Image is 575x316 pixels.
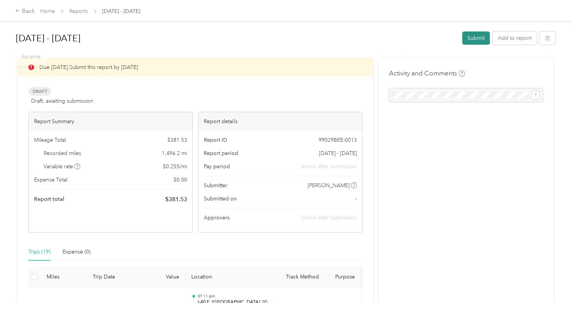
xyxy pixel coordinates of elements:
div: Expense (0) [62,248,91,256]
span: $ 0.00 [173,176,187,184]
th: Location [185,267,280,288]
div: Rename [16,47,46,66]
span: Recorded miles [44,149,81,157]
span: [DATE] - [DATE] [102,7,140,15]
button: Submit [462,31,490,45]
span: Submitted on [204,195,237,203]
span: Submitter [204,181,227,189]
p: 07:11 pm [197,294,274,299]
th: Value [140,267,185,288]
div: Report details [198,112,362,131]
span: $ 381.53 [167,136,187,144]
span: $ 0.255 / mi [163,163,187,171]
th: Trip Date [87,267,140,288]
span: Pay period [204,163,230,171]
div: Back [15,7,35,16]
th: Purpose [329,267,386,288]
th: Miles [41,267,87,288]
span: 99029BEE-0013 [319,136,357,144]
p: I-40 E, [GEOGRAPHIC_DATA], [GEOGRAPHIC_DATA] [197,299,274,306]
span: Report ID [204,136,227,144]
span: shown after submission [301,163,357,171]
h4: Activity and Comments [389,69,465,78]
span: Mileage Total [34,136,66,144]
span: [PERSON_NAME] [308,181,350,189]
h1: Aug 1 - 31, 2025 [16,29,457,47]
span: [DATE] - [DATE] [319,149,357,157]
iframe: Everlance-gr Chat Button Frame [533,274,575,316]
span: Approvers [204,214,230,222]
span: $ 381.53 [165,195,187,204]
button: Add to report [492,31,537,45]
a: Home [40,8,55,14]
span: Variable rate [44,163,81,171]
span: - [355,195,357,203]
th: Track Method [280,267,329,288]
span: 1,496.2 mi [162,149,187,157]
div: Trips (19) [28,248,50,256]
div: Report Summary [29,112,192,131]
span: Draft, awaiting submission [31,97,93,105]
span: Expense Total [34,176,67,184]
span: Report total [34,195,64,203]
span: Draft [28,87,51,96]
a: Reports [69,8,88,14]
span: Report period [204,149,238,157]
div: Due [DATE]. Submit this report by [DATE] [18,58,373,77]
span: shown after submission [301,214,357,221]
